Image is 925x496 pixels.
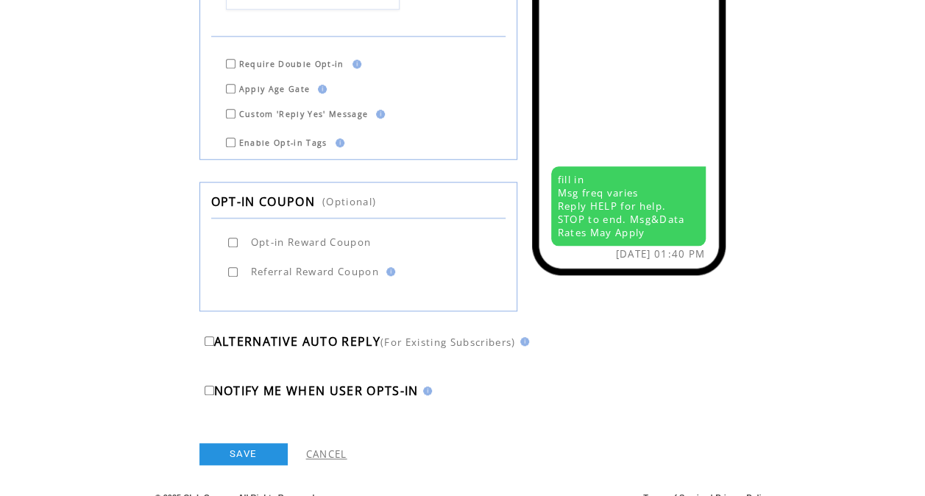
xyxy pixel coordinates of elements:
[239,84,311,94] span: Apply Age Gate
[239,109,369,119] span: Custom 'Reply Yes' Message
[214,383,419,399] span: NOTIFY ME WHEN USER OPTS-IN
[419,386,432,395] img: help.gif
[199,443,288,465] a: SAVE
[251,265,379,278] span: Referral Reward Coupon
[313,85,327,93] img: help.gif
[239,138,327,148] span: Enable Opt-in Tags
[331,138,344,147] img: help.gif
[616,247,706,261] span: [DATE] 01:40 PM
[306,447,347,461] a: CANCEL
[322,195,376,208] span: (Optional)
[558,173,685,239] span: fill in Msg freq varies Reply HELP for help. STOP to end. Msg&Data Rates May Apply
[211,194,315,210] span: OPT-IN COUPON
[516,337,529,346] img: help.gif
[382,267,395,276] img: help.gif
[251,235,372,249] span: Opt-in Reward Coupon
[372,110,385,118] img: help.gif
[348,60,361,68] img: help.gif
[239,59,344,69] span: Require Double Opt-in
[214,333,380,350] span: ALTERNATIVE AUTO REPLY
[380,336,516,349] span: (For Existing Subscribers)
